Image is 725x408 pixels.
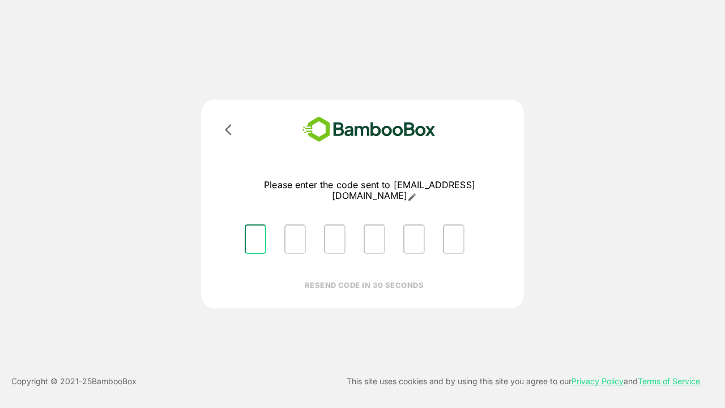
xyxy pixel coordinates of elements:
input: Please enter OTP character 6 [443,224,464,254]
p: This site uses cookies and by using this site you agree to our and [347,375,700,388]
input: Please enter OTP character 5 [403,224,425,254]
img: bamboobox [286,113,452,146]
p: Please enter the code sent to [EMAIL_ADDRESS][DOMAIN_NAME] [236,180,504,202]
a: Privacy Policy [572,376,624,386]
input: Please enter OTP character 1 [245,224,266,254]
input: Please enter OTP character 2 [284,224,306,254]
a: Terms of Service [638,376,700,386]
p: Copyright © 2021- 25 BambooBox [11,375,137,388]
input: Please enter OTP character 4 [364,224,385,254]
input: Please enter OTP character 3 [324,224,346,254]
